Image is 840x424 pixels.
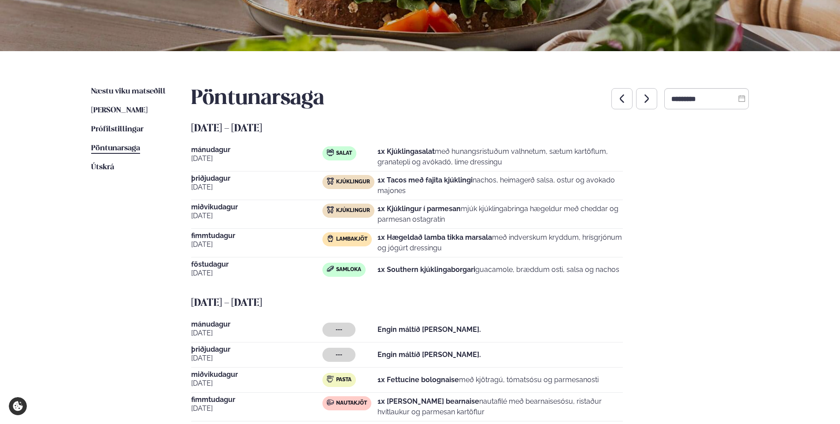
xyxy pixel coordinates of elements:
[377,350,481,359] strong: Engin máltíð [PERSON_NAME].
[377,265,475,274] strong: 1x Southern kjúklingaborgari
[91,126,144,133] span: Prófílstillingar
[91,143,140,154] a: Pöntunarsaga
[191,378,322,389] span: [DATE]
[191,268,322,279] span: [DATE]
[336,266,361,273] span: Samloka
[91,88,166,95] span: Næstu viku matseðill
[377,146,623,167] p: með hunangsristuðum valhnetum, sætum kartöflum, granatepli og avókadó, lime dressingu
[336,351,342,358] span: ---
[191,346,322,353] span: þriðjudagur
[336,150,352,157] span: Salat
[377,397,479,405] strong: 1x [PERSON_NAME] bearnaise
[336,207,370,214] span: Kjúklingur
[191,204,322,211] span: miðvikudagur
[336,326,342,333] span: ---
[91,105,148,116] a: [PERSON_NAME]
[327,178,334,185] img: chicken.svg
[336,376,352,383] span: Pasta
[191,146,322,153] span: mánudagur
[377,375,599,385] p: með kjötragú, tómatsósu og parmesanosti
[377,264,619,275] p: guacamole, bræddum osti, salsa og nachos
[191,261,322,268] span: föstudagur
[377,376,459,384] strong: 1x Fettucine bolognaise
[327,206,334,213] img: chicken.svg
[377,175,623,196] p: nachos, heimagerð salsa, ostur og avokado majones
[191,86,324,111] h2: Pöntunarsaga
[191,153,322,164] span: [DATE]
[377,396,623,417] p: nautafilé með bearnaisesósu, ristaður hvítlaukur og parmesan kartöflur
[377,176,473,184] strong: 1x Tacos með fajita kjúklingi
[191,239,322,250] span: [DATE]
[377,233,492,242] strong: 1x Hægeldað lamba tikka marsala
[377,232,623,253] p: með indverskum kryddum, hrísgrjónum og jógúrt dressingu
[336,400,367,407] span: Nautakjöt
[327,376,334,383] img: pasta.svg
[377,204,623,225] p: mjúk kjúklingabringa hægeldur með cheddar og parmesan ostagratín
[191,353,322,364] span: [DATE]
[377,205,461,213] strong: 1x Kjúklingur í parmesan
[91,162,114,173] a: Útskrá
[191,321,322,328] span: mánudagur
[91,145,140,152] span: Pöntunarsaga
[191,232,322,239] span: fimmtudagur
[377,325,481,334] strong: Engin máltíð [PERSON_NAME].
[9,397,27,415] a: Cookie settings
[191,175,322,182] span: þriðjudagur
[191,403,322,414] span: [DATE]
[91,107,148,114] span: [PERSON_NAME]
[327,399,334,406] img: beef.svg
[327,266,334,272] img: sandwich-new-16px.svg
[91,164,114,171] span: Útskrá
[336,236,367,243] span: Lambakjöt
[327,149,334,156] img: salad.svg
[191,396,322,403] span: fimmtudagur
[191,296,749,310] h5: [DATE] - [DATE]
[191,182,322,193] span: [DATE]
[191,211,322,221] span: [DATE]
[191,371,322,378] span: miðvikudagur
[91,86,166,97] a: Næstu viku matseðill
[327,235,334,242] img: Lamb.svg
[91,124,144,135] a: Prófílstillingar
[191,122,749,136] h5: [DATE] - [DATE]
[377,147,435,156] strong: 1x Kjúklingasalat
[336,179,370,186] span: Kjúklingur
[191,328,322,338] span: [DATE]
